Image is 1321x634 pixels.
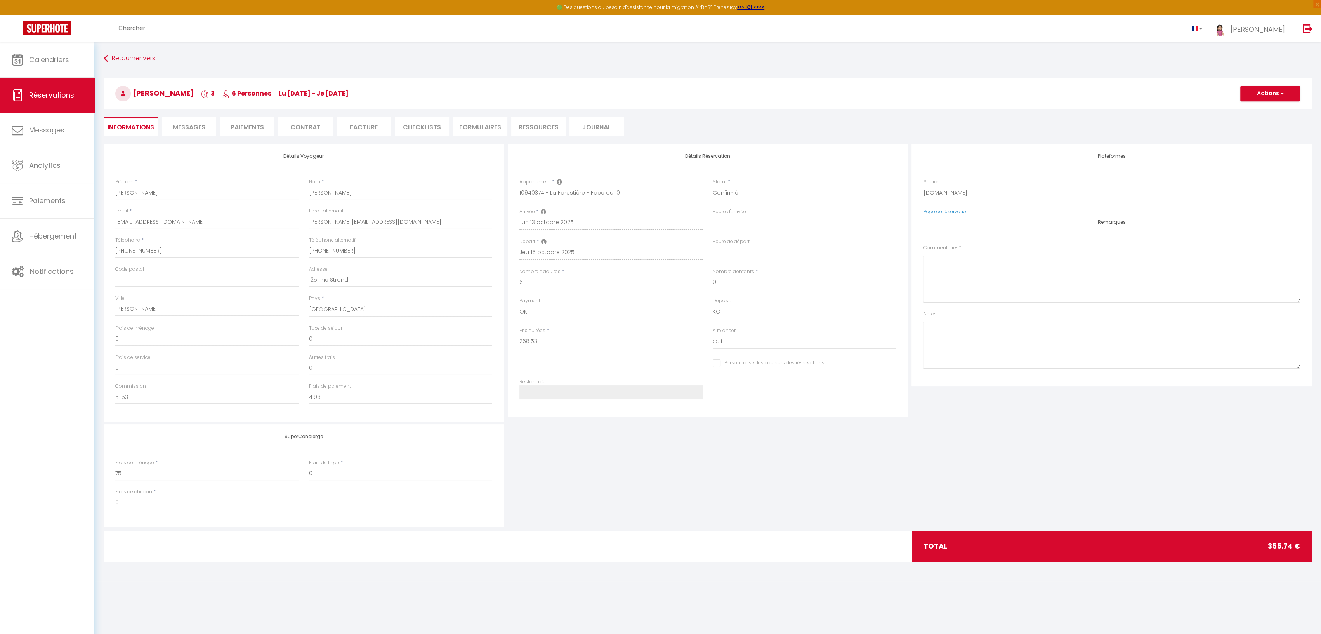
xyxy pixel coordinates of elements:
[1214,22,1226,37] img: ...
[912,531,1312,561] div: total
[29,231,77,241] span: Hébergement
[713,178,727,186] label: Statut
[309,383,351,390] label: Frais de paiement
[519,153,896,159] h4: Détails Réservation
[309,237,355,244] label: Téléphone alternatif
[713,268,754,275] label: Nombre d'enfants
[115,434,492,439] h4: SuperConcierge
[115,325,154,332] label: Frais de ménage
[115,207,128,215] label: Email
[569,117,624,136] li: Journal
[1240,86,1300,101] button: Actions
[309,325,342,332] label: Taxe de séjour
[511,117,566,136] li: Ressources
[173,123,205,132] span: Messages
[1303,24,1312,33] img: logout
[1231,24,1285,34] span: [PERSON_NAME]
[923,310,936,318] label: Notes
[1208,15,1295,42] a: ... [PERSON_NAME]
[519,268,561,275] label: Nombre d'adultes
[115,237,140,244] label: Téléphone
[519,327,545,334] label: Prix nuitées
[115,383,146,390] label: Commission
[923,153,1300,159] h4: Plateformes
[309,354,335,361] label: Autres frais
[309,459,339,467] label: Frais de linge
[220,117,274,136] li: Paiements
[115,153,492,159] h4: Détails Voyageur
[713,297,731,305] label: Deposit
[923,244,961,252] label: Commentaires
[30,266,74,276] span: Notifications
[923,219,1300,225] h4: Remarques
[519,297,540,305] label: Payment
[115,295,125,302] label: Ville
[309,295,320,302] label: Pays
[395,117,449,136] li: CHECKLISTS
[29,55,69,64] span: Calendriers
[713,238,750,246] label: Heure de départ
[118,24,145,32] span: Chercher
[713,208,746,216] label: Heure d'arrivée
[923,178,939,186] label: Source
[222,89,271,98] span: 6 Personnes
[453,117,507,136] li: FORMULAIRES
[519,208,535,216] label: Arrivée
[104,52,1312,66] a: Retourner vers
[279,89,349,98] span: lu [DATE] - je [DATE]
[104,117,158,136] li: Informations
[519,238,535,246] label: Départ
[278,117,333,136] li: Contrat
[737,4,764,10] a: >>> ICI <<<<
[115,266,144,273] label: Code postal
[29,90,74,100] span: Réservations
[309,178,320,186] label: Nom
[115,488,152,496] label: Frais de checkin
[201,89,215,98] span: 3
[1268,541,1300,552] span: 355.74 €
[337,117,391,136] li: Facture
[923,208,969,215] a: Page de réservation
[29,196,66,206] span: Paiements
[115,178,134,186] label: Prénom
[519,178,551,186] label: Appartement
[115,354,151,361] label: Frais de service
[309,207,343,215] label: Email alternatif
[23,21,71,35] img: Super Booking
[29,125,64,135] span: Messages
[713,327,736,334] label: A relancer
[113,15,151,42] a: Chercher
[309,266,327,273] label: Adresse
[115,459,154,467] label: Frais de ménage
[29,160,61,170] span: Analytics
[519,378,545,386] label: Restant dû
[115,88,194,98] span: [PERSON_NAME]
